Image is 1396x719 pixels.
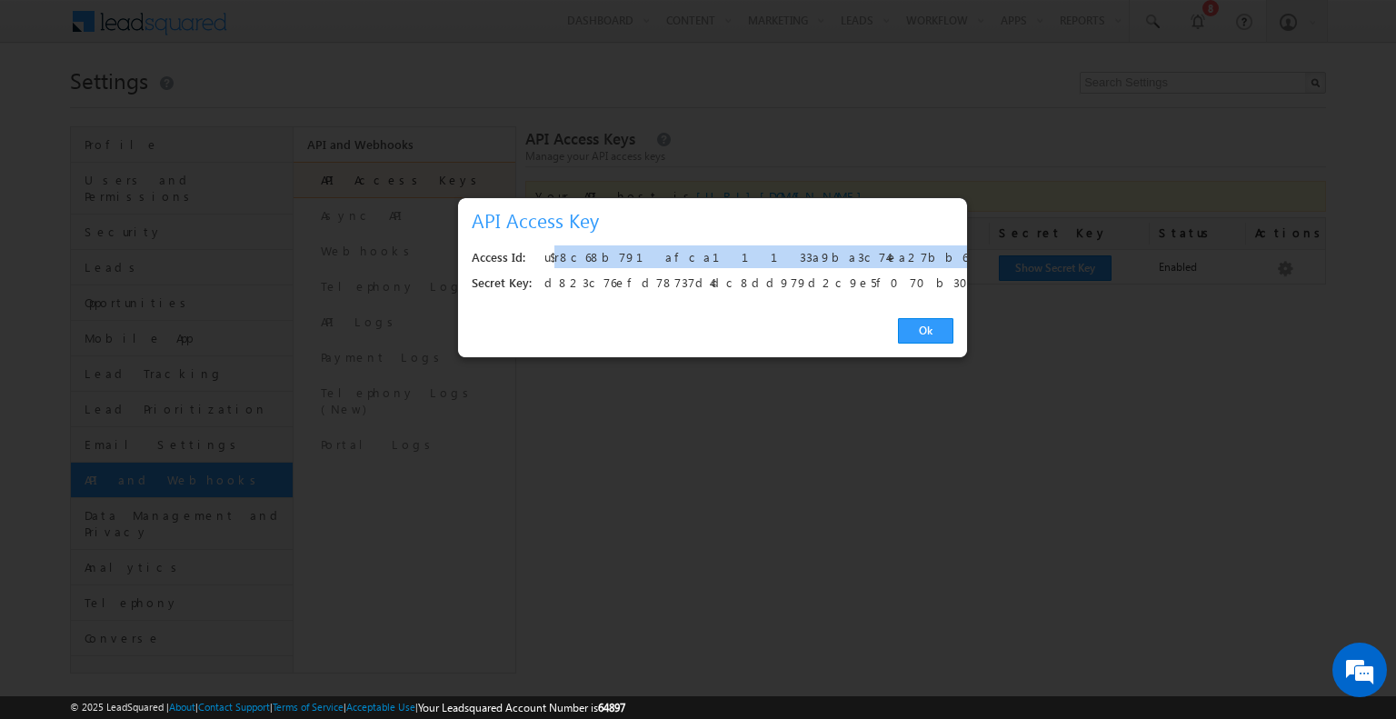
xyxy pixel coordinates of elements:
div: Access Id: [472,245,532,271]
div: u$r8c68b791afca11133a9ba3c74ea27bb6 [544,245,943,271]
a: About [169,701,195,713]
span: © 2025 LeadSquared | | | | | [70,699,625,716]
a: Contact Support [198,701,270,713]
div: Secret Key: [472,271,532,296]
a: Acceptable Use [346,701,415,713]
h3: API Access Key [472,205,961,236]
a: Terms of Service [273,701,344,713]
span: Your Leadsquared Account Number is [418,701,625,714]
div: d823c76efd78737d4dc8dd979d2c9e5f070b302d [544,271,943,296]
a: Ok [898,318,953,344]
span: 64897 [598,701,625,714]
